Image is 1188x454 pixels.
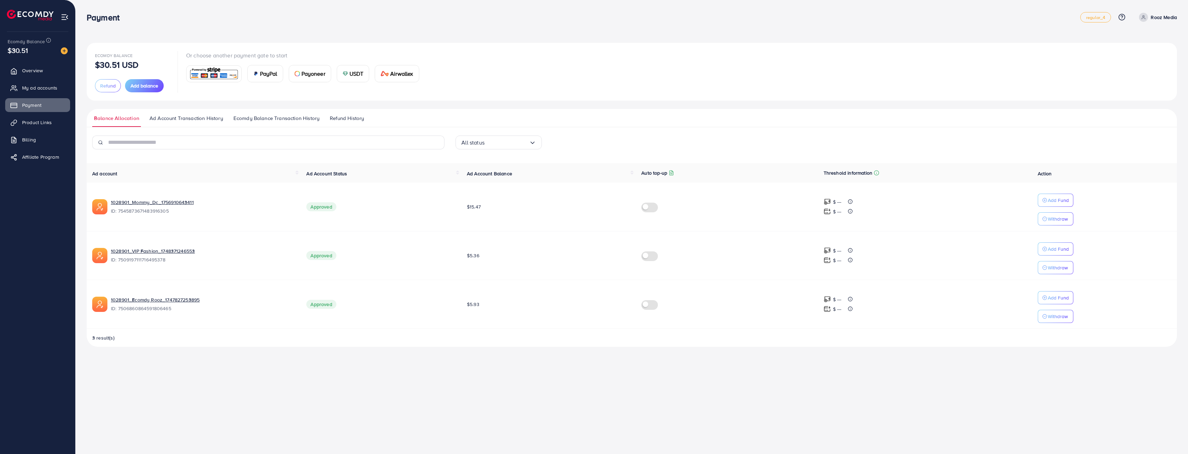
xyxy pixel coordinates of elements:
[833,305,842,313] p: $ ---
[1048,215,1068,223] p: Withdraw
[186,51,425,59] p: Or choose another payment gate to start
[1048,245,1069,253] p: Add Fund
[1038,261,1073,274] button: Withdraw
[5,115,70,129] a: Product Links
[8,45,28,55] span: $30.51
[833,247,842,255] p: $ ---
[125,79,164,92] button: Add balance
[306,300,336,309] span: Approved
[1080,12,1111,22] a: regular_4
[260,70,277,78] span: PayPal
[111,305,295,312] span: ID: 7506860864591806465
[306,202,336,211] span: Approved
[467,170,512,177] span: Ad Account Balance
[467,252,479,259] span: $5.36
[5,133,70,147] a: Billing
[111,248,295,263] div: <span class='underline'>1028901_VIP Fashion_1748371246553</span></br>7509197111716495378
[1038,291,1073,304] button: Add Fund
[337,65,370,82] a: cardUSDT
[22,154,59,160] span: Affiliate Program
[833,295,842,304] p: $ ---
[824,247,831,254] img: top-up amount
[1048,312,1068,321] p: Withdraw
[1038,170,1052,177] span: Action
[94,114,139,122] span: Balance Allocation
[5,98,70,112] a: Payment
[349,70,364,78] span: USDT
[22,84,57,91] span: My ad accounts
[824,305,831,313] img: top-up amount
[1086,15,1105,20] span: regular_4
[189,66,239,81] img: card
[61,13,69,21] img: menu
[824,296,831,303] img: top-up amount
[330,114,364,122] span: Refund History
[824,208,831,215] img: top-up amount
[301,70,325,78] span: Payoneer
[8,38,45,45] span: Ecomdy Balance
[1048,196,1069,204] p: Add Fund
[22,119,52,126] span: Product Links
[1038,242,1073,256] button: Add Fund
[131,82,158,89] span: Add balance
[641,169,667,177] p: Auto top-up
[5,81,70,95] a: My ad accounts
[824,257,831,264] img: top-up amount
[1048,294,1069,302] p: Add Fund
[95,79,121,92] button: Refund
[306,170,347,177] span: Ad Account Status
[1038,310,1073,323] button: Withdraw
[111,296,295,303] a: 1028901_Ecomdy Rooz_1747827253895
[343,71,348,76] img: card
[22,136,36,143] span: Billing
[186,65,242,82] a: card
[1136,13,1177,22] a: Rooz Media
[456,136,542,149] div: Search for option
[247,65,283,82] a: cardPayPal
[92,248,107,263] img: ic-ads-acc.e4c84228.svg
[833,256,842,265] p: $ ---
[7,10,54,20] img: logo
[95,53,133,58] span: Ecomdy Balance
[1038,212,1073,225] button: Withdraw
[100,82,116,89] span: Refund
[295,71,300,76] img: card
[111,296,295,312] div: <span class='underline'>1028901_Ecomdy Rooz_1747827253895</span></br>7506860864591806465
[92,199,107,214] img: ic-ads-acc.e4c84228.svg
[824,169,872,177] p: Threshold information
[5,150,70,164] a: Affiliate Program
[61,47,68,54] img: image
[289,65,331,82] a: cardPayoneer
[111,199,295,206] a: 1028901_Mommy_Dc_1756910643411
[87,12,125,22] h3: Payment
[824,198,831,205] img: top-up amount
[1038,194,1073,207] button: Add Fund
[381,71,389,76] img: card
[111,199,295,215] div: <span class='underline'>1028901_Mommy_Dc_1756910643411</span></br>7545873671483916305
[390,70,413,78] span: Airwallex
[150,114,223,122] span: Ad Account Transaction History
[111,256,295,263] span: ID: 7509197111716495378
[467,301,479,308] span: $5.93
[92,334,115,341] span: 3 result(s)
[306,251,336,260] span: Approved
[22,67,43,74] span: Overview
[461,137,485,148] span: All status
[485,137,529,148] input: Search for option
[253,71,259,76] img: card
[233,114,319,122] span: Ecomdy Balance Transaction History
[92,170,117,177] span: Ad account
[111,248,295,254] a: 1028901_VIP Fashion_1748371246553
[5,64,70,77] a: Overview
[92,297,107,312] img: ic-ads-acc.e4c84228.svg
[833,198,842,206] p: $ ---
[833,207,842,216] p: $ ---
[467,203,481,210] span: $15.47
[1048,263,1068,272] p: Withdraw
[111,207,295,214] span: ID: 7545873671483916305
[95,61,139,69] p: $30.51 USD
[1151,13,1177,21] p: Rooz Media
[22,102,41,109] span: Payment
[375,65,419,82] a: cardAirwallex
